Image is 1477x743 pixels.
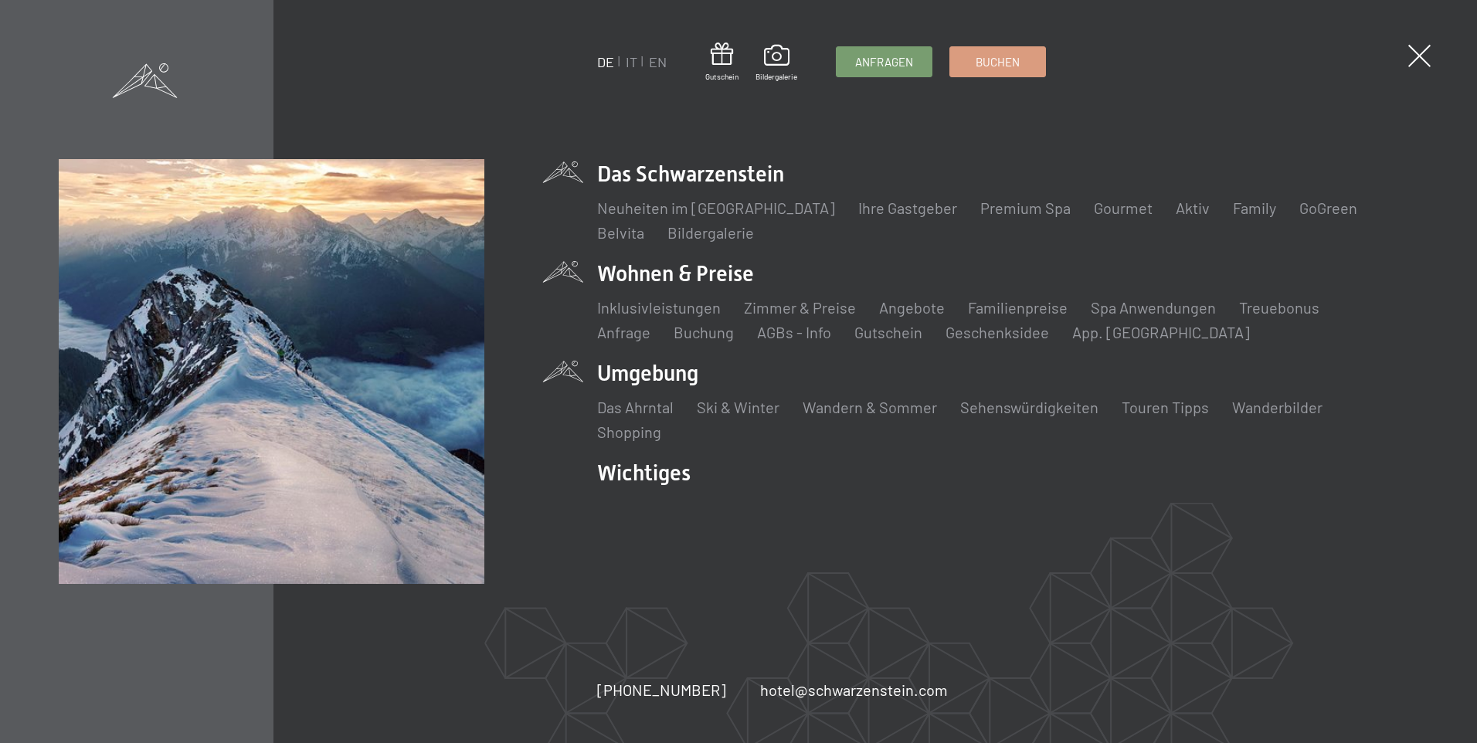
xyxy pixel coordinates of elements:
[837,47,932,76] a: Anfragen
[744,298,856,317] a: Zimmer & Preise
[1176,198,1210,217] a: Aktiv
[597,398,674,416] a: Das Ahrntal
[803,398,937,416] a: Wandern & Sommer
[950,47,1045,76] a: Buchen
[674,323,734,341] a: Buchung
[667,223,754,242] a: Bildergalerie
[705,71,738,82] span: Gutschein
[980,198,1071,217] a: Premium Spa
[755,45,797,82] a: Bildergalerie
[1239,298,1319,317] a: Treuebonus
[1072,323,1250,341] a: App. [GEOGRAPHIC_DATA]
[1094,198,1153,217] a: Gourmet
[946,323,1049,341] a: Geschenksidee
[626,53,637,70] a: IT
[968,298,1068,317] a: Familienpreise
[1233,198,1276,217] a: Family
[960,398,1098,416] a: Sehenswürdigkeiten
[976,54,1020,70] span: Buchen
[597,422,661,441] a: Shopping
[597,679,726,701] a: [PHONE_NUMBER]
[757,323,831,341] a: AGBs - Info
[1232,398,1323,416] a: Wanderbilder
[597,298,721,317] a: Inklusivleistungen
[597,198,835,217] a: Neuheiten im [GEOGRAPHIC_DATA]
[597,53,614,70] a: DE
[705,42,738,82] a: Gutschein
[855,54,913,70] span: Anfragen
[854,323,922,341] a: Gutschein
[1091,298,1216,317] a: Spa Anwendungen
[1122,398,1209,416] a: Touren Tipps
[597,680,726,699] span: [PHONE_NUMBER]
[1299,198,1357,217] a: GoGreen
[649,53,667,70] a: EN
[597,323,650,341] a: Anfrage
[760,679,948,701] a: hotel@schwarzenstein.com
[697,398,779,416] a: Ski & Winter
[879,298,945,317] a: Angebote
[597,223,644,242] a: Belvita
[858,198,957,217] a: Ihre Gastgeber
[755,71,797,82] span: Bildergalerie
